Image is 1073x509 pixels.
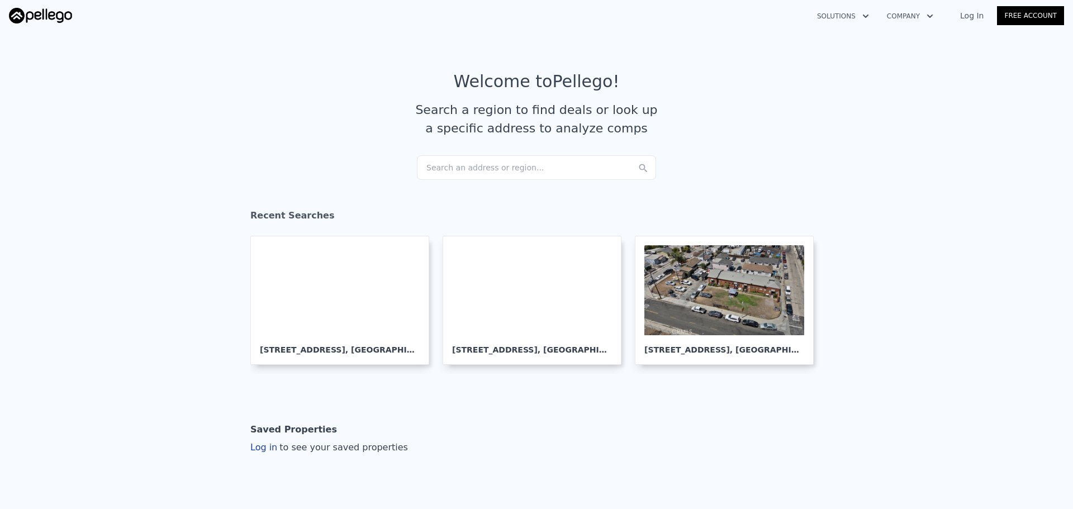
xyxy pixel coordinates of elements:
a: Log In [947,10,997,21]
div: Recent Searches [250,200,823,236]
div: Search an address or region... [417,155,656,180]
a: Free Account [997,6,1064,25]
img: Pellego [9,8,72,23]
div: Saved Properties [250,418,337,441]
div: Welcome to Pellego ! [454,72,620,92]
div: [STREET_ADDRESS] , [GEOGRAPHIC_DATA] [644,335,804,355]
a: [STREET_ADDRESS], [GEOGRAPHIC_DATA] [443,236,630,365]
a: [STREET_ADDRESS], [GEOGRAPHIC_DATA] [635,236,823,365]
div: Search a region to find deals or look up a specific address to analyze comps [411,101,662,137]
span: to see your saved properties [277,442,408,453]
button: Company [878,6,942,26]
button: Solutions [808,6,878,26]
div: [STREET_ADDRESS] , [GEOGRAPHIC_DATA] [260,335,420,355]
a: [STREET_ADDRESS], [GEOGRAPHIC_DATA] [250,236,438,365]
div: Log in [250,441,408,454]
div: [STREET_ADDRESS] , [GEOGRAPHIC_DATA] [452,335,612,355]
